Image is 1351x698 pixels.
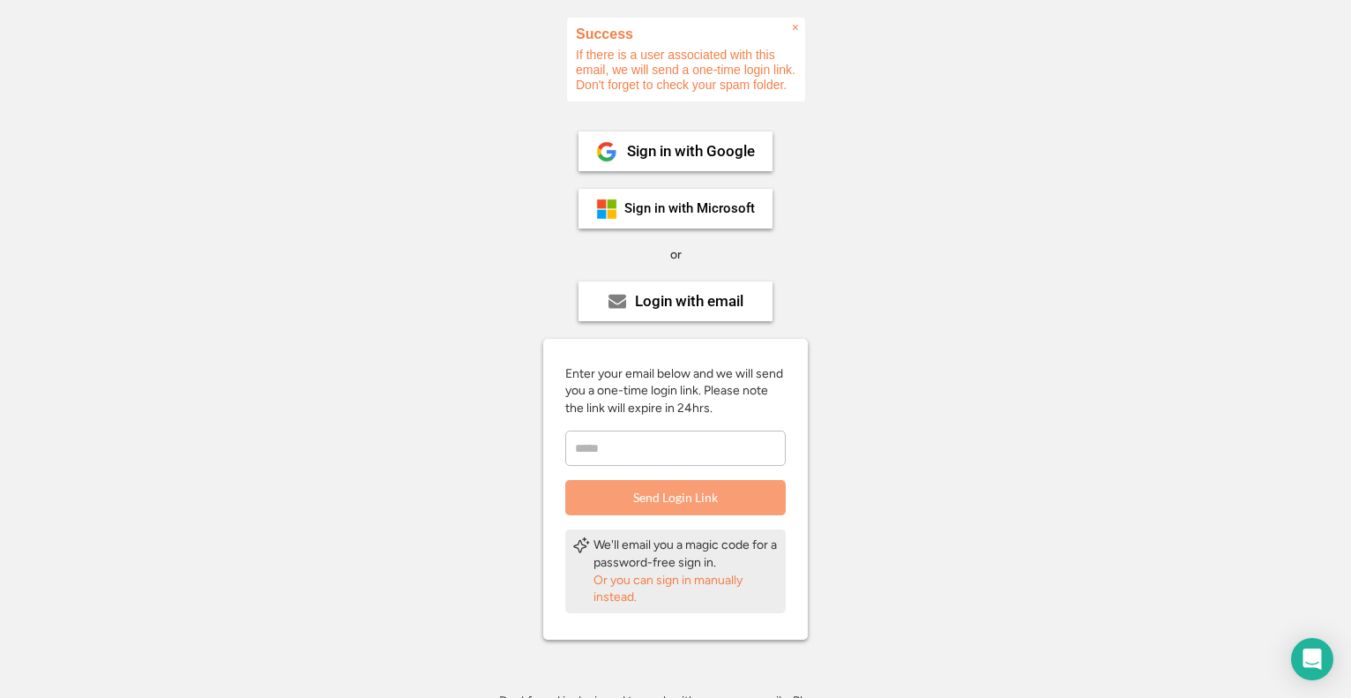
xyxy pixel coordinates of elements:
div: Login with email [635,294,743,309]
div: Enter your email below and we will send you a one-time login link. Please note the link will expi... [565,365,786,417]
div: We'll email you a magic code for a password-free sign in. [593,537,779,571]
button: Send Login Link [565,480,786,515]
h2: Success [576,26,796,41]
div: Or you can sign in manually instead. [593,572,779,606]
div: If there is a user associated with this email, we will send a one-time login link. Don't forget t... [567,18,805,101]
div: Sign in with Microsoft [624,202,755,215]
img: ms-symbollockup_mssymbol_19.png [596,199,617,220]
div: Open Intercom Messenger [1291,638,1333,680]
img: 1024px-Google__G__Logo.svg.png [596,141,617,162]
span: × [792,20,799,35]
div: or [670,246,682,264]
div: Sign in with Google [627,144,755,159]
